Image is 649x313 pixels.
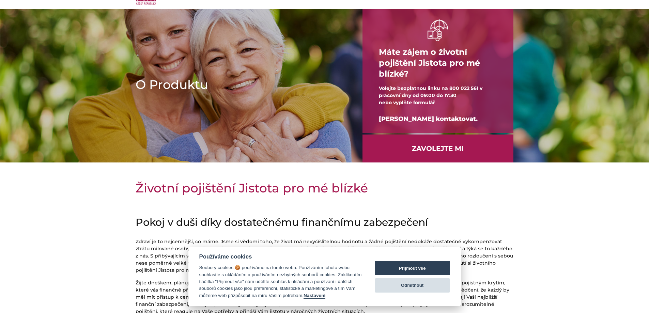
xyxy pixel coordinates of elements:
[375,261,450,275] button: Přijmout vše
[379,85,482,106] span: Volejte bezplatnou linku na 800 022 561 v pracovní dny od 09:00 do 17:30 nebo vyplňte formulář
[375,278,450,293] button: Odmítnout
[136,76,341,93] h1: O Produktu
[304,293,325,299] button: Nastavení
[428,19,448,41] img: ruka držící deštník bilá ikona
[379,41,497,85] h4: Máte zájem o životní pojištění Jistota pro mé blízké?
[362,135,513,162] a: ZAVOLEJTE MI
[199,253,362,260] div: Používáme cookies
[136,179,514,197] h1: Životní pojištění Jistota pro mé blízké
[136,238,514,274] p: Zdraví je to nejcennější, co máme. Jsme si vědomi toho, že život má nevyčíslitelnou hodnotu a žád...
[379,106,497,132] div: [PERSON_NAME] kontaktovat.
[136,216,514,229] h2: Pokoj v duši díky dostatečnému finančnímu zabezpečení
[199,264,362,299] div: Soubory cookies 🍪 používáme na tomto webu. Používáním tohoto webu souhlasíte s ukládáním a použív...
